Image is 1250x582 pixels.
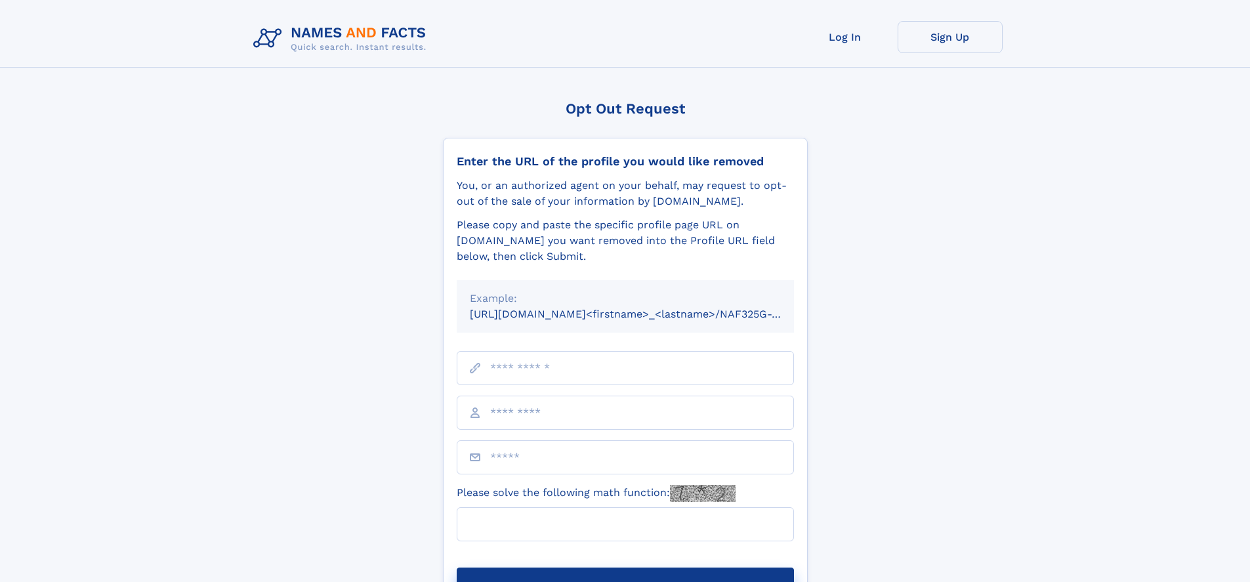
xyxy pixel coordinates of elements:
[248,21,437,56] img: Logo Names and Facts
[470,308,819,320] small: [URL][DOMAIN_NAME]<firstname>_<lastname>/NAF325G-xxxxxxxx
[470,291,781,306] div: Example:
[457,178,794,209] div: You, or an authorized agent on your behalf, may request to opt-out of the sale of your informatio...
[457,217,794,264] div: Please copy and paste the specific profile page URL on [DOMAIN_NAME] you want removed into the Pr...
[898,21,1003,53] a: Sign Up
[457,154,794,169] div: Enter the URL of the profile you would like removed
[443,100,808,117] div: Opt Out Request
[457,485,736,502] label: Please solve the following math function:
[793,21,898,53] a: Log In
